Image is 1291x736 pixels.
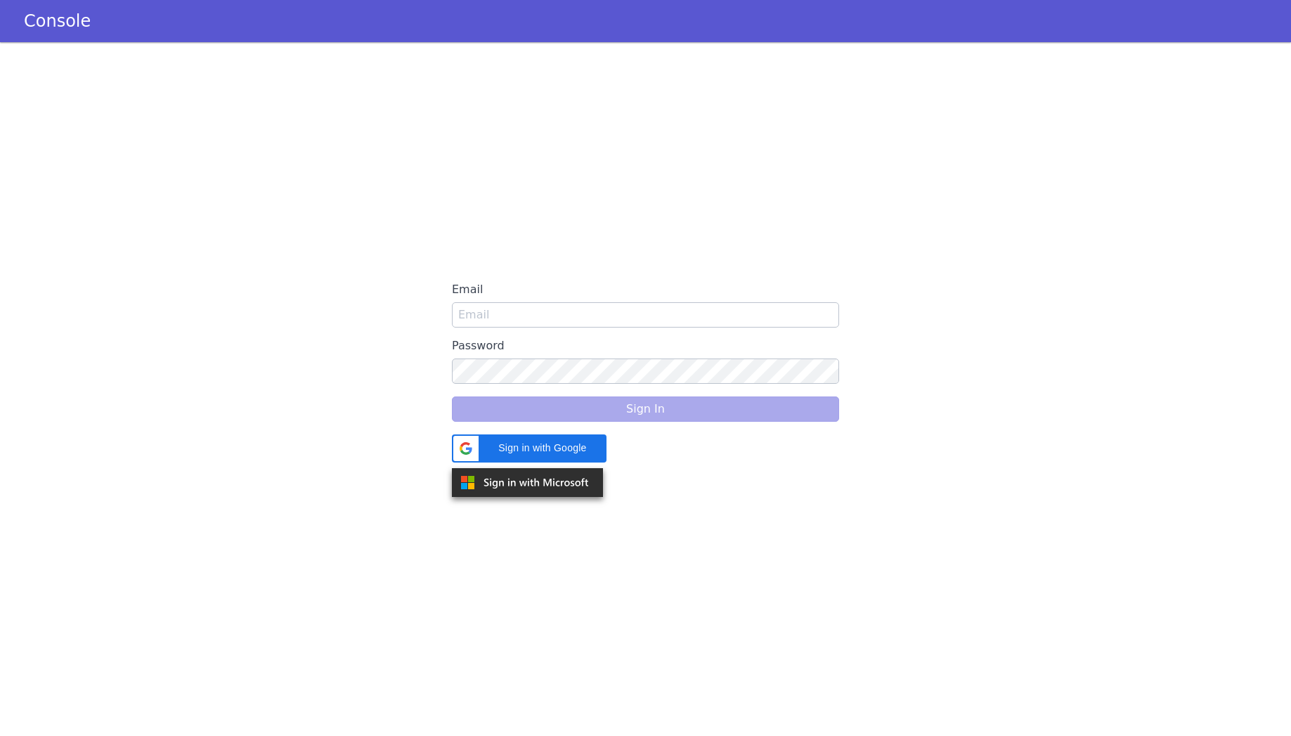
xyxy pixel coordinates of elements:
a: Console [7,11,108,31]
label: Email [452,277,839,302]
label: Password [452,333,839,359]
div: Sign in with Google [452,434,606,463]
img: azure.svg [452,468,603,497]
input: Email [452,302,839,328]
span: Sign in with Google [487,441,598,456]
